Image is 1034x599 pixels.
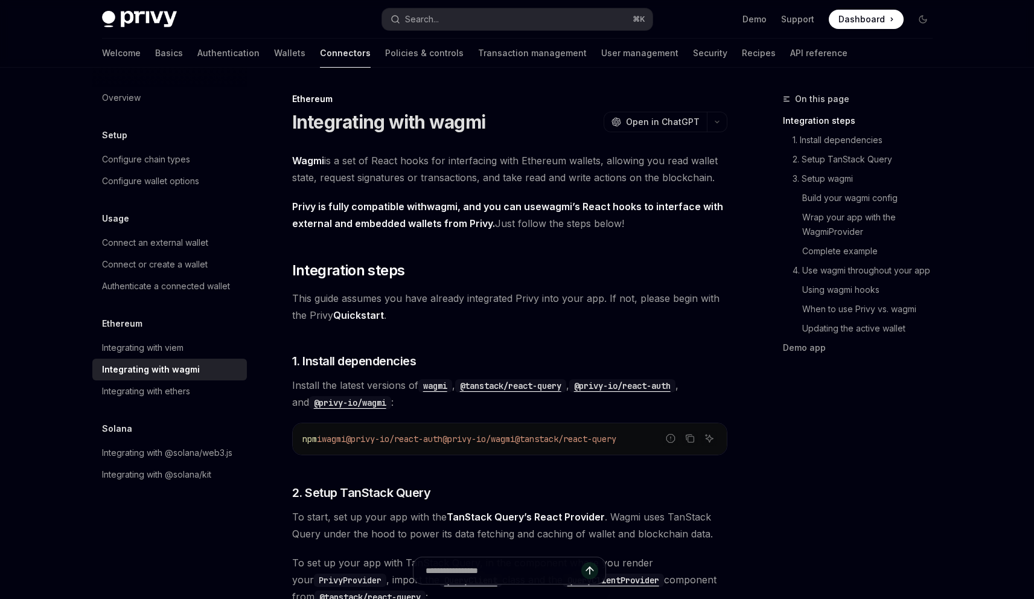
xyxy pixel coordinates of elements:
[455,379,566,392] code: @tanstack/react-query
[92,149,247,170] a: Configure chain types
[292,484,431,501] span: 2. Setup TanStack Query
[197,39,260,68] a: Authentication
[455,379,566,391] a: @tanstack/react-query
[701,431,717,446] button: Ask AI
[783,111,942,130] a: Integration steps
[292,508,727,542] span: To start, set up your app with the . Wagmi uses TanStack Query under the hood to power its data f...
[346,434,442,444] span: @privy-io/react-auth
[783,261,942,280] a: 4. Use wagmi throughout your app
[601,39,678,68] a: User management
[783,280,942,299] a: Using wagmi hooks
[385,39,464,68] a: Policies & controls
[742,13,767,25] a: Demo
[155,39,183,68] a: Basics
[604,112,707,132] button: Open in ChatGPT
[418,379,452,392] code: wagmi
[292,353,416,370] span: 1. Install dependencies
[102,421,132,436] h5: Solana
[569,379,675,391] a: @privy-io/react-auth
[292,111,486,133] h1: Integrating with wagmi
[569,379,675,392] code: @privy-io/react-auth
[102,152,190,167] div: Configure chain types
[783,319,942,338] a: Updating the active wallet
[92,254,247,275] a: Connect or create a wallet
[102,211,129,226] h5: Usage
[302,434,317,444] span: npm
[426,557,581,584] input: Ask a question...
[541,200,572,213] a: wagmi
[102,384,190,399] div: Integrating with ethers
[795,92,849,106] span: On this page
[292,93,727,105] div: Ethereum
[292,290,727,324] span: This guide assumes you have already integrated Privy into your app. If not, please begin with the...
[781,13,814,25] a: Support
[633,14,645,24] span: ⌘ K
[783,208,942,242] a: Wrap your app with the WagmiProvider
[92,232,247,254] a: Connect an external wallet
[292,200,723,229] strong: Privy is fully compatible with , and you can use ’s React hooks to interface with external and em...
[442,434,515,444] span: @privy-io/wagmi
[92,170,247,192] a: Configure wallet options
[829,10,904,29] a: Dashboard
[320,39,371,68] a: Connectors
[317,434,322,444] span: i
[783,299,942,319] a: When to use Privy vs. wagmi
[102,39,141,68] a: Welcome
[102,362,200,377] div: Integrating with wagmi
[783,242,942,261] a: Complete example
[333,309,384,322] a: Quickstart
[92,464,247,485] a: Integrating with @solana/kit
[102,91,141,105] div: Overview
[382,8,653,30] button: Open search
[102,279,230,293] div: Authenticate a connected wallet
[913,10,933,29] button: Toggle dark mode
[427,200,458,213] a: wagmi
[92,275,247,297] a: Authenticate a connected wallet
[515,434,616,444] span: @tanstack/react-query
[92,359,247,380] a: Integrating with wagmi
[742,39,776,68] a: Recipes
[292,377,727,411] span: Install the latest versions of , , , and :
[292,261,405,280] span: Integration steps
[102,174,199,188] div: Configure wallet options
[322,434,346,444] span: wagmi
[447,511,605,524] a: TanStack Query’s React Provider
[102,11,177,28] img: dark logo
[309,396,391,408] a: @privy-io/wagmi
[274,39,305,68] a: Wallets
[92,87,247,109] a: Overview
[783,130,942,150] a: 1. Install dependencies
[292,198,727,232] span: Just follow the steps below!
[102,467,211,482] div: Integrating with @solana/kit
[626,116,700,128] span: Open in ChatGPT
[790,39,847,68] a: API reference
[102,316,142,331] h5: Ethereum
[102,235,208,250] div: Connect an external wallet
[405,12,439,27] div: Search...
[92,442,247,464] a: Integrating with @solana/web3.js
[783,169,942,188] a: 3. Setup wagmi
[92,337,247,359] a: Integrating with viem
[92,380,247,402] a: Integrating with ethers
[292,152,727,186] span: is a set of React hooks for interfacing with Ethereum wallets, allowing you read wallet state, re...
[418,379,452,391] a: wagmi
[102,341,184,355] div: Integrating with viem
[102,128,127,143] h5: Setup
[682,431,698,446] button: Copy the contents from the code block
[581,562,598,579] button: Send message
[478,39,587,68] a: Transaction management
[292,155,324,167] a: Wagmi
[783,338,942,357] a: Demo app
[309,396,391,409] code: @privy-io/wagmi
[102,257,208,272] div: Connect or create a wallet
[102,446,232,460] div: Integrating with @solana/web3.js
[838,13,885,25] span: Dashboard
[783,150,942,169] a: 2. Setup TanStack Query
[783,188,942,208] a: Build your wagmi config
[693,39,727,68] a: Security
[663,431,678,446] button: Report incorrect code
